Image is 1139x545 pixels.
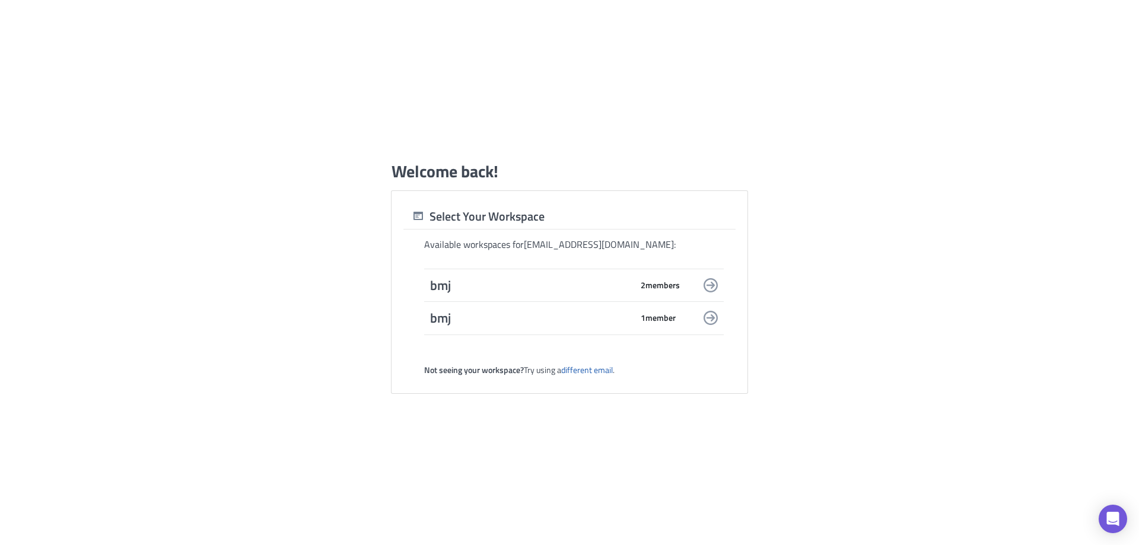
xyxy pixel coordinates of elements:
[561,364,613,376] a: different email
[430,310,632,326] span: bmj
[430,277,632,294] span: bmj
[392,161,498,182] h1: Welcome back!
[424,365,724,375] div: Try using a .
[641,280,680,291] span: 2 member s
[403,209,545,224] div: Select Your Workspace
[424,364,524,376] strong: Not seeing your workspace?
[1099,505,1127,533] div: Open Intercom Messenger
[424,238,724,251] div: Available workspaces for [EMAIL_ADDRESS][DOMAIN_NAME] :
[641,313,676,323] span: 1 member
